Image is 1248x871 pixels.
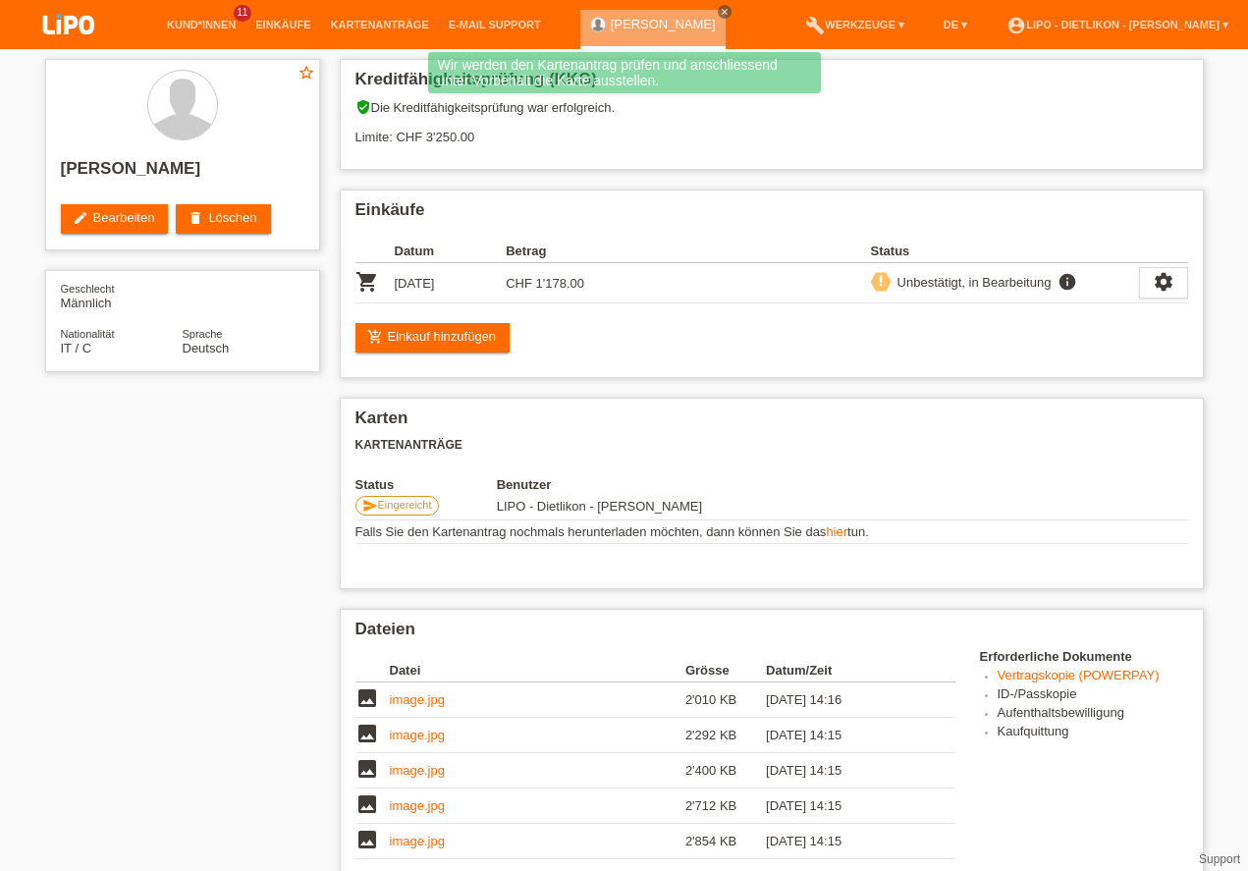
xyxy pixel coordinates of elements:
[766,824,927,859] td: [DATE] 14:15
[355,620,1188,649] h2: Dateien
[157,19,245,30] a: Kund*innen
[355,99,1188,159] div: Die Kreditfähigkeitsprüfung war erfolgreich. Limite: CHF 3'250.00
[61,281,183,310] div: Männlich
[20,40,118,55] a: LIPO pay
[980,649,1188,664] h4: Erforderliche Dokumente
[766,659,927,682] th: Datum/Zeit
[1153,271,1174,293] i: settings
[685,659,766,682] th: Grösse
[874,274,888,288] i: priority_high
[1056,272,1079,292] i: info
[611,17,716,31] a: [PERSON_NAME]
[355,408,1188,438] h2: Karten
[61,159,304,189] h2: [PERSON_NAME]
[61,283,115,295] span: Geschlecht
[245,19,320,30] a: Einkäufe
[998,668,1160,682] a: Vertragskopie (POWERPAY)
[321,19,439,30] a: Kartenanträge
[997,19,1238,30] a: account_circleLIPO - Dietlikon - [PERSON_NAME] ▾
[439,19,551,30] a: E-Mail Support
[355,520,1188,544] td: Falls Sie den Kartenantrag nochmals herunterladen möchten, dann können Sie das tun.
[685,718,766,753] td: 2'292 KB
[766,682,927,718] td: [DATE] 14:16
[506,240,618,263] th: Betrag
[390,728,445,742] a: image.jpg
[234,5,251,22] span: 11
[355,757,379,781] i: image
[685,824,766,859] td: 2'854 KB
[355,686,379,710] i: image
[805,16,825,35] i: build
[766,753,927,789] td: [DATE] 14:15
[183,328,223,340] span: Sprache
[998,724,1188,742] li: Kaufquittung
[720,7,730,17] i: close
[183,341,230,355] span: Deutsch
[355,477,497,492] th: Status
[355,828,379,851] i: image
[73,210,88,226] i: edit
[871,240,1139,263] th: Status
[390,659,685,682] th: Datei
[685,753,766,789] td: 2'400 KB
[355,438,1188,453] h3: Kartenanträge
[685,682,766,718] td: 2'010 KB
[176,204,270,234] a: deleteLöschen
[367,329,383,345] i: add_shopping_cart
[395,240,507,263] th: Datum
[998,686,1188,705] li: ID-/Passkopie
[61,328,115,340] span: Nationalität
[188,210,203,226] i: delete
[998,705,1188,724] li: Aufenthaltsbewilligung
[1006,16,1026,35] i: account_circle
[497,499,703,514] span: 09.10.2025
[362,498,378,514] i: send
[355,323,511,353] a: add_shopping_cartEinkauf hinzufügen
[718,5,732,19] a: close
[355,722,379,745] i: image
[355,270,379,294] i: POSP00028500
[766,789,927,824] td: [DATE] 14:15
[390,692,445,707] a: image.jpg
[355,792,379,816] i: image
[934,19,977,30] a: DE ▾
[395,263,507,303] td: [DATE]
[61,341,92,355] span: Italien / C / 05.12.2004
[355,200,1188,230] h2: Einkäufe
[355,99,371,115] i: verified_user
[378,499,432,511] span: Eingereicht
[795,19,914,30] a: buildWerkzeuge ▾
[390,834,445,848] a: image.jpg
[497,477,830,492] th: Benutzer
[766,718,927,753] td: [DATE] 14:15
[428,52,821,93] div: Wir werden den Kartenantrag prüfen und anschliessend unter Vorbehalt die Karte ausstellen.
[506,263,618,303] td: CHF 1'178.00
[390,798,445,813] a: image.jpg
[1199,852,1240,866] a: Support
[826,524,847,539] a: hier
[685,789,766,824] td: 2'712 KB
[892,272,1052,293] div: Unbestätigt, in Bearbeitung
[390,763,445,778] a: image.jpg
[61,204,169,234] a: editBearbeiten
